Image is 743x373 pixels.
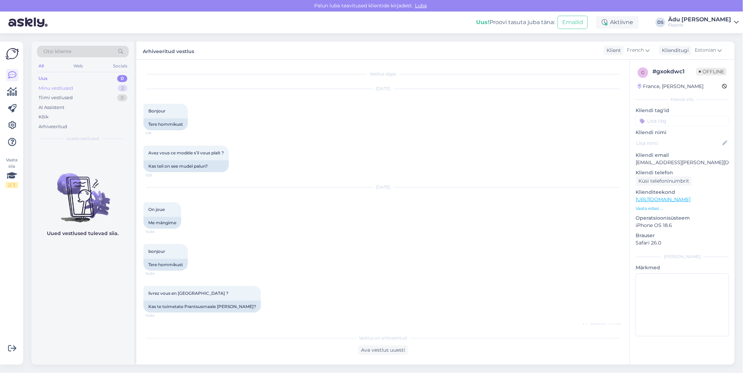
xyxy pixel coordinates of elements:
[143,259,188,271] div: Tere hommikust
[359,335,407,341] span: Vestlus on arhiveeritud
[6,157,18,188] div: Vaata siia
[636,196,691,203] a: [URL][DOMAIN_NAME]
[117,94,127,101] div: 0
[358,345,408,355] div: Ava vestlus uuesti
[143,71,623,77] div: Vestlus algas
[636,129,729,136] p: Kliendi nimi
[656,17,665,27] div: DS
[143,301,261,313] div: Kas te toimetate Prantsusmaale [PERSON_NAME]?
[636,139,721,147] input: Lisa nimi
[636,96,729,103] div: Kliendi info
[636,159,729,166] p: [EMAIL_ADDRESS][PERSON_NAME][DOMAIN_NAME]
[117,75,127,82] div: 0
[413,2,429,9] span: Luba
[38,104,64,111] div: AI Assistent
[67,136,99,142] span: Uued vestlused
[636,222,729,229] p: iPhone OS 18.6
[146,173,172,178] span: 1:20
[642,70,645,75] span: g
[148,249,165,254] span: bonjour
[38,114,49,120] div: Kõik
[636,264,729,271] p: Märkmed
[143,184,623,190] div: [DATE]
[38,123,67,130] div: Arhiveeritud
[148,291,228,296] span: livrez vous en [GEOGRAPHIC_DATA] ?
[636,189,729,196] p: Klienditeekond
[118,85,127,92] div: 2
[72,61,85,71] div: Web
[659,47,689,54] div: Klienditugi
[636,205,729,212] p: Vaata edasi ...
[31,161,134,224] img: No chats
[143,160,229,172] div: Kas teil on see mudel palun?
[143,217,181,229] div: Me mängime
[146,229,172,234] span: 14:54
[636,169,729,176] p: Kliendi telefon
[38,85,73,92] div: Minu vestlused
[558,16,588,29] button: Emailid
[695,46,716,54] span: Estonian
[148,207,165,212] span: On joue
[6,182,18,188] div: 2 / 3
[636,214,729,222] p: Operatsioonisüsteem
[636,239,729,247] p: Safari 26.0
[604,47,621,54] div: Klient
[146,131,172,136] span: 1:19
[668,17,739,28] a: Ädu [PERSON_NAME]Floorin
[668,22,731,28] div: Floorin
[112,61,129,71] div: Socials
[143,86,623,92] div: [DATE]
[636,152,729,159] p: Kliendi email
[6,47,19,60] img: Askly Logo
[43,48,71,55] span: Otsi kliente
[582,322,621,328] span: Ädu [PERSON_NAME]
[146,271,172,276] span: 14:54
[143,118,188,130] div: Tere hommikust
[638,83,703,90] div: France, [PERSON_NAME]
[636,176,692,186] div: Küsi telefoninumbrit
[476,18,555,27] div: Proovi tasuta juba täna:
[148,150,224,155] span: Avez vous ce modèle s’il vous plaît ?
[652,67,696,76] div: # gxokdwc1
[47,230,119,237] p: Uued vestlused tulevad siia.
[143,46,194,55] label: Arhiveeritud vestlus
[636,254,729,260] div: [PERSON_NAME]
[636,116,729,126] input: Lisa tag
[696,68,727,75] span: Offline
[636,232,729,239] p: Brauser
[146,313,172,318] span: 14:54
[37,61,45,71] div: All
[596,16,639,29] div: Aktiivne
[148,108,165,114] span: Bonjour
[668,17,731,22] div: Ädu [PERSON_NAME]
[476,19,489,25] b: Uus!
[38,75,48,82] div: Uus
[627,46,644,54] span: French
[38,94,73,101] div: Tiimi vestlused
[636,107,729,114] p: Kliendi tag'id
